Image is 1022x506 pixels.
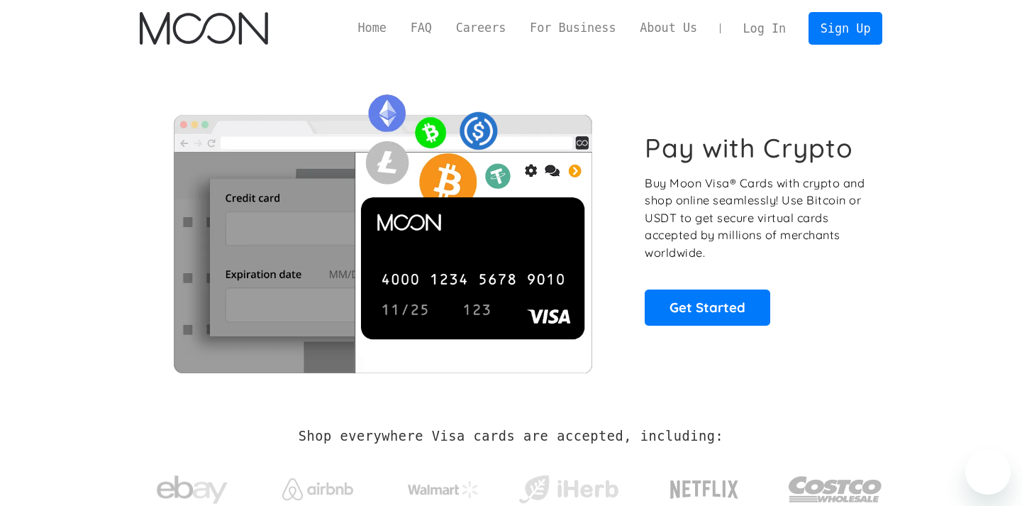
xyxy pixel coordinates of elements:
[390,467,496,505] a: Walmart
[645,132,853,164] h1: Pay with Crypto
[965,449,1011,495] iframe: Button to launch messaging window
[140,84,626,373] img: Moon Cards let you spend your crypto anywhere Visa is accepted.
[731,13,798,44] a: Log In
[809,12,882,44] a: Sign Up
[282,478,353,500] img: Airbnb
[140,12,268,45] img: Moon Logo
[299,429,723,444] h2: Shop everywhere Visa cards are accepted, including:
[408,481,479,498] img: Walmart
[346,19,399,37] a: Home
[444,19,518,37] a: Careers
[399,19,444,37] a: FAQ
[645,175,867,262] p: Buy Moon Visa® Cards with crypto and shop online seamlessly! Use Bitcoin or USDT to get secure vi...
[518,19,628,37] a: For Business
[628,19,709,37] a: About Us
[140,12,268,45] a: home
[645,290,770,325] a: Get Started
